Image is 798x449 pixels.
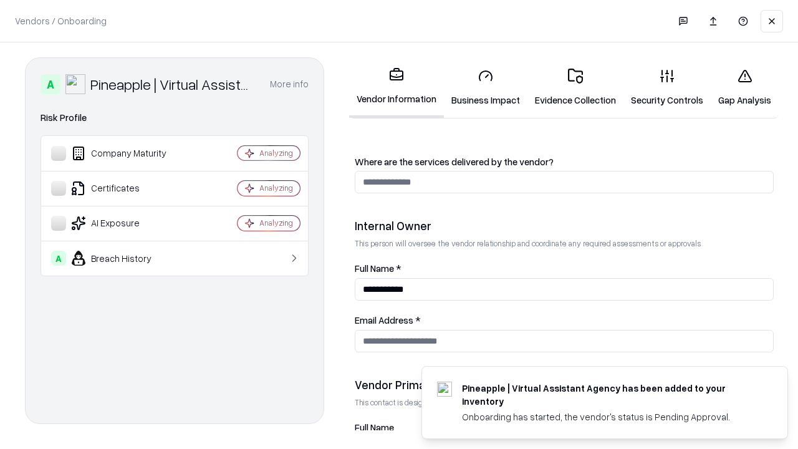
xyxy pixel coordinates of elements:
div: AI Exposure [51,216,200,231]
a: Gap Analysis [711,59,779,117]
a: Evidence Collection [527,59,623,117]
div: Vendor Primary Contact [355,377,774,392]
p: This contact is designated to receive the assessment request from Shift [355,397,774,408]
div: A [51,251,66,266]
label: Email Address * [355,316,774,325]
div: Pineapple | Virtual Assistant Agency [90,74,255,94]
button: More info [270,73,309,95]
div: A [41,74,60,94]
div: Company Maturity [51,146,200,161]
label: Where are the services delivered by the vendor? [355,157,774,167]
label: Full Name * [355,264,774,273]
div: Pineapple | Virtual Assistant Agency has been added to your inventory [462,382,757,408]
p: Vendors / Onboarding [15,14,107,27]
div: Internal Owner [355,218,774,233]
div: Analyzing [259,218,293,228]
a: Business Impact [444,59,527,117]
img: Pineapple | Virtual Assistant Agency [65,74,85,94]
div: Risk Profile [41,110,309,125]
a: Security Controls [623,59,711,117]
a: Vendor Information [349,57,444,118]
div: Certificates [51,181,200,196]
label: Full Name [355,423,774,432]
img: trypineapple.com [437,382,452,397]
div: Analyzing [259,148,293,158]
div: Analyzing [259,183,293,193]
div: Breach History [51,251,200,266]
p: This person will oversee the vendor relationship and coordinate any required assessments or appro... [355,238,774,249]
div: Onboarding has started, the vendor's status is Pending Approval. [462,410,757,423]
